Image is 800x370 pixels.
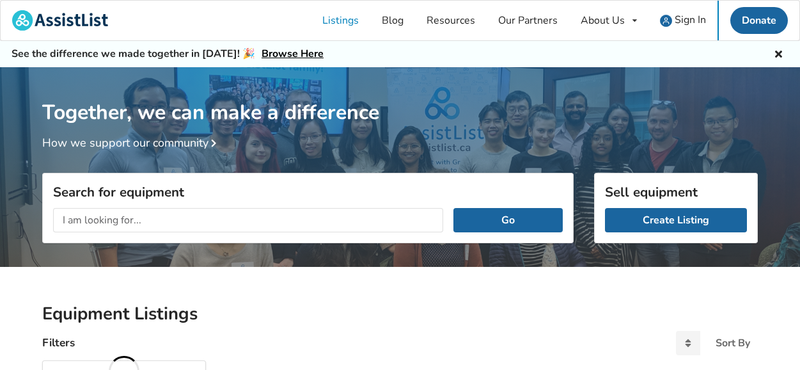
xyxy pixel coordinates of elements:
[42,303,758,325] h2: Equipment Listings
[42,135,221,150] a: How we support our community
[648,1,718,40] a: user icon Sign In
[581,15,625,26] div: About Us
[660,15,672,27] img: user icon
[311,1,370,40] a: Listings
[12,47,324,61] h5: See the difference we made together in [DATE]! 🎉
[53,208,443,232] input: I am looking for...
[42,67,758,125] h1: Together, we can make a difference
[262,47,324,61] a: Browse Here
[675,13,706,27] span: Sign In
[716,338,750,348] div: Sort By
[370,1,415,40] a: Blog
[42,335,75,350] h4: Filters
[415,1,487,40] a: Resources
[53,184,563,200] h3: Search for equipment
[487,1,569,40] a: Our Partners
[453,208,563,232] button: Go
[730,7,788,34] a: Donate
[12,10,108,31] img: assistlist-logo
[605,184,747,200] h3: Sell equipment
[605,208,747,232] a: Create Listing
